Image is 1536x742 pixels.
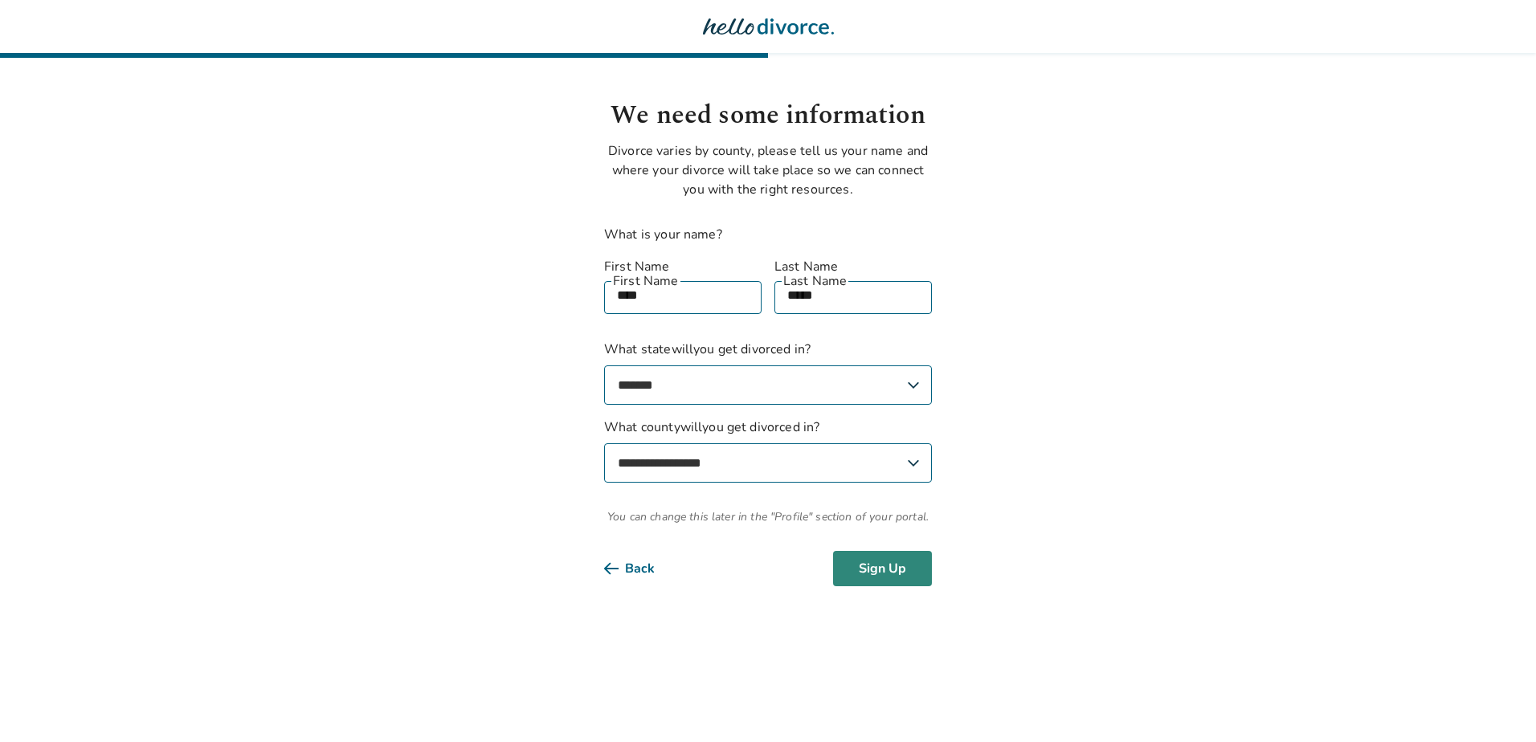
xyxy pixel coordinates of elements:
[604,141,932,199] p: Divorce varies by county, please tell us your name and where your divorce will take place so we c...
[604,340,932,405] label: What state will you get divorced in?
[604,443,932,483] select: What countywillyou get divorced in?
[604,257,762,276] label: First Name
[604,226,722,243] label: What is your name?
[604,365,932,405] select: What statewillyou get divorced in?
[604,551,680,586] button: Back
[604,96,932,135] h1: We need some information
[604,418,932,483] label: What county will you get divorced in?
[774,257,932,276] label: Last Name
[833,551,932,586] button: Sign Up
[604,508,932,525] span: You can change this later in the "Profile" section of your portal.
[1456,665,1536,742] iframe: Chat Widget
